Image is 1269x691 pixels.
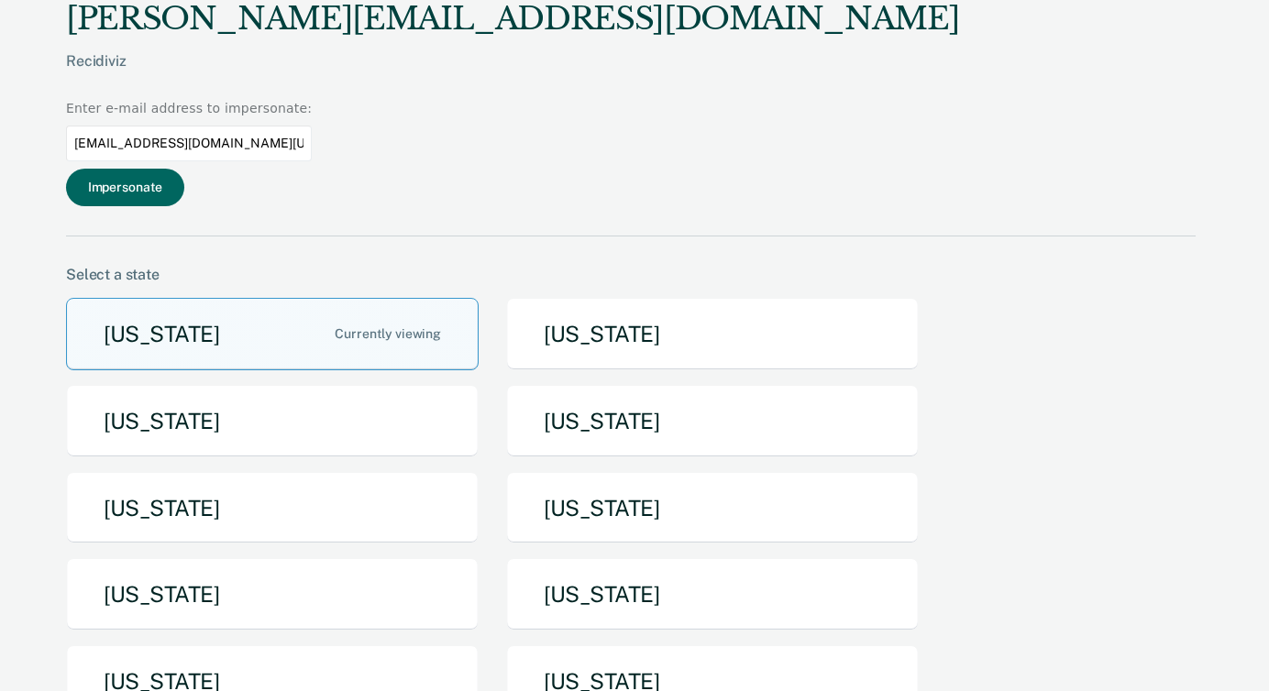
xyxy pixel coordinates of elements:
[66,99,312,118] div: Enter e-mail address to impersonate:
[66,52,959,99] div: Recidiviz
[506,385,919,457] button: [US_STATE]
[66,472,479,544] button: [US_STATE]
[506,558,919,631] button: [US_STATE]
[66,266,1196,283] div: Select a state
[66,298,479,370] button: [US_STATE]
[66,126,312,161] input: Enter an email to impersonate...
[66,169,184,206] button: Impersonate
[506,298,919,370] button: [US_STATE]
[66,558,479,631] button: [US_STATE]
[66,385,479,457] button: [US_STATE]
[506,472,919,544] button: [US_STATE]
